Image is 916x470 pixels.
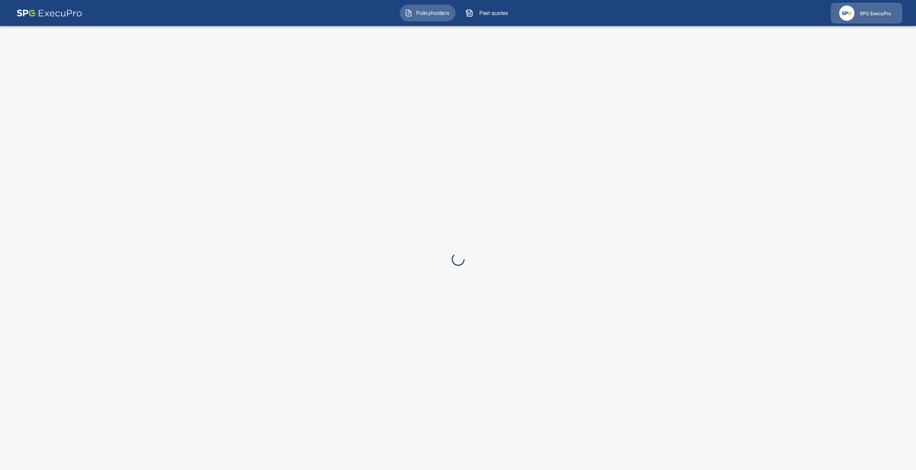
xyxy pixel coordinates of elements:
[405,9,412,17] img: Policyholders Icon
[415,9,451,17] span: Policyholders
[476,9,512,17] span: Past quotes
[860,10,891,17] p: SPG ExecuPro
[461,5,516,21] button: Past quotes IconPast quotes
[400,5,456,21] button: Policyholders IconPolicyholders
[831,3,902,23] a: Agency IconSPG ExecuPro
[466,9,473,17] img: Past quotes Icon
[839,6,854,21] img: Agency Icon
[17,3,82,23] img: AA Logo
